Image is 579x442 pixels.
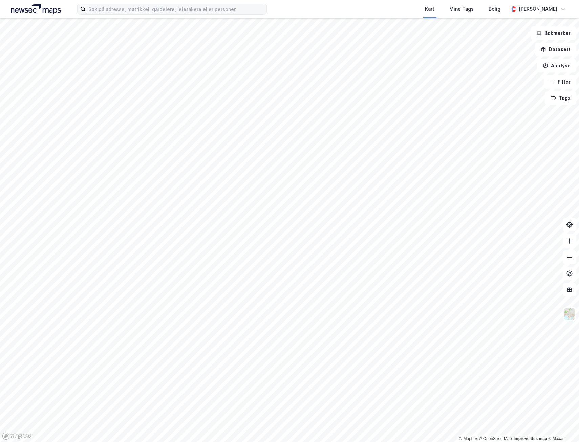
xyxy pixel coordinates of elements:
[545,410,579,442] iframe: Chat Widget
[563,308,576,321] img: Z
[479,436,512,441] a: OpenStreetMap
[449,5,474,13] div: Mine Tags
[86,4,266,14] input: Søk på adresse, matrikkel, gårdeiere, leietakere eller personer
[544,75,576,89] button: Filter
[11,4,61,14] img: logo.a4113a55bc3d86da70a041830d287a7e.svg
[535,43,576,56] button: Datasett
[537,59,576,72] button: Analyse
[489,5,500,13] div: Bolig
[514,436,547,441] a: Improve this map
[459,436,478,441] a: Mapbox
[2,432,32,440] a: Mapbox homepage
[531,26,576,40] button: Bokmerker
[545,91,576,105] button: Tags
[425,5,434,13] div: Kart
[519,5,557,13] div: [PERSON_NAME]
